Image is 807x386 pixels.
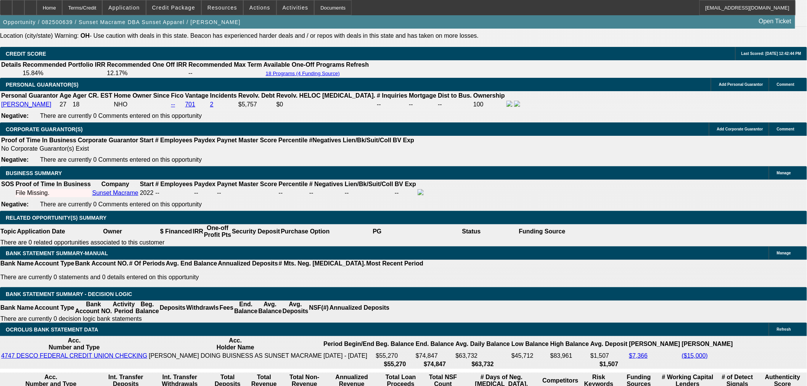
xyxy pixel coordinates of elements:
th: Proof of Time In Business [15,180,91,188]
span: Actions [249,5,270,11]
th: High Balance [550,337,589,351]
span: Add Corporate Guarantor [717,127,763,131]
b: Lien/Bk/Suit/Coll [343,137,391,143]
th: Recommended Portfolio IRR [22,61,106,69]
th: One-off Profit Pts [204,224,231,239]
th: Period Begin/End [323,337,375,351]
th: # Of Periods [129,260,166,267]
button: 18 Programs (4 Funding Source) [264,70,342,77]
th: $63,732 [455,360,511,368]
b: Start [140,181,154,187]
th: Proof of Time In Business [1,137,77,144]
td: $5,757 [238,100,275,109]
span: Last Scored: [DATE] 12:42:44 PM [741,51,801,56]
img: facebook-icon.png [418,189,424,195]
td: No Corporate Guarantor(s) Exist [1,145,418,153]
span: Opportunity / 082500639 / Sunset Macrame DBA Sunset Apparel / [PERSON_NAME] [3,19,241,25]
p: There are currently 0 statements and 0 details entered on this opportunity [0,274,423,281]
td: -- [344,189,394,197]
div: -- [217,190,277,196]
b: # Inquiries [377,92,407,99]
span: BANK STATEMENT SUMMARY-MANUAL [6,250,108,256]
th: Most Recent Period [366,260,424,267]
span: Comment [777,82,794,87]
span: BUSINESS SUMMARY [6,170,62,176]
img: linkedin-icon.png [514,101,520,107]
th: Status [424,224,519,239]
td: $63,732 [455,352,511,360]
span: Add Personal Guarantor [719,82,763,87]
th: Fees [219,301,234,315]
div: File Missing. [16,190,91,196]
span: CREDIT SCORE [6,51,46,57]
span: Manage [777,251,791,255]
td: -- [437,100,472,109]
th: Annualized Deposits [217,260,278,267]
th: $55,270 [376,360,415,368]
b: # Negatives [309,181,343,187]
label: - Use caution with deals in this state. Beacon has experienced harder deals and / or repos with d... [80,32,479,39]
th: Recommended Max Term [188,61,262,69]
span: Application [108,5,140,11]
span: CORPORATE GUARANTOR(S) [6,126,83,132]
a: 701 [185,101,195,108]
td: [DATE] - [DATE] [323,352,375,360]
th: Recommended One Off IRR [106,61,187,69]
b: #Negatives [309,137,342,143]
b: Company [101,181,129,187]
b: Ownership [473,92,505,99]
th: Account Type [34,260,75,267]
th: # Mts. Neg. [MEDICAL_DATA]. [278,260,366,267]
b: Vantage [185,92,208,99]
td: $83,961 [550,352,589,360]
span: Manage [777,171,791,175]
th: PG [330,224,424,239]
b: # Employees [155,181,193,187]
th: Withdrawls [186,301,219,315]
img: facebook-icon.png [506,101,513,107]
b: # Employees [155,137,193,143]
span: Bank Statement Summary - Decision Logic [6,291,132,297]
th: End. Balance [415,337,454,351]
td: -- [394,189,416,197]
span: Refresh [777,327,791,331]
th: Details [1,61,21,69]
th: Acc. Number and Type [1,337,148,351]
th: Account Type [34,301,75,315]
b: BV Exp [395,181,416,187]
th: [PERSON_NAME] [682,337,733,351]
th: Beg. Balance [376,337,415,351]
b: Paydex [194,181,215,187]
div: -- [309,190,343,196]
td: 15.84% [22,69,106,77]
a: 2 [210,101,214,108]
td: -- [376,100,408,109]
td: -- [188,69,262,77]
th: Avg. Daily Balance [455,337,511,351]
td: -- [194,189,216,197]
button: Activities [277,0,314,15]
td: NHO [114,100,170,109]
b: Paynet Master Score [217,181,277,187]
span: Activities [283,5,309,11]
th: IRR [192,224,204,239]
th: Activity Period [113,301,135,315]
b: Revolv. HELOC [MEDICAL_DATA]. [277,92,376,99]
a: Sunset Macrame [92,190,138,196]
td: 2022 [140,189,154,197]
th: NSF(#) [309,301,329,315]
span: Credit Package [152,5,195,11]
span: There are currently 0 Comments entered on this opportunity [40,113,202,119]
th: Refresh [346,61,370,69]
b: Revolv. Debt [238,92,275,99]
span: -- [155,190,159,196]
b: Negative: [1,201,29,207]
b: Ager CR. EST [73,92,113,99]
th: Owner [66,224,160,239]
b: Home Owner Since [114,92,170,99]
td: $1,507 [590,352,628,360]
td: [PERSON_NAME] DOING BUISNESS AS SUNSET MACRAME [148,352,322,360]
td: -- [408,100,437,109]
td: $45,712 [511,352,549,360]
th: $1,507 [590,360,628,368]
